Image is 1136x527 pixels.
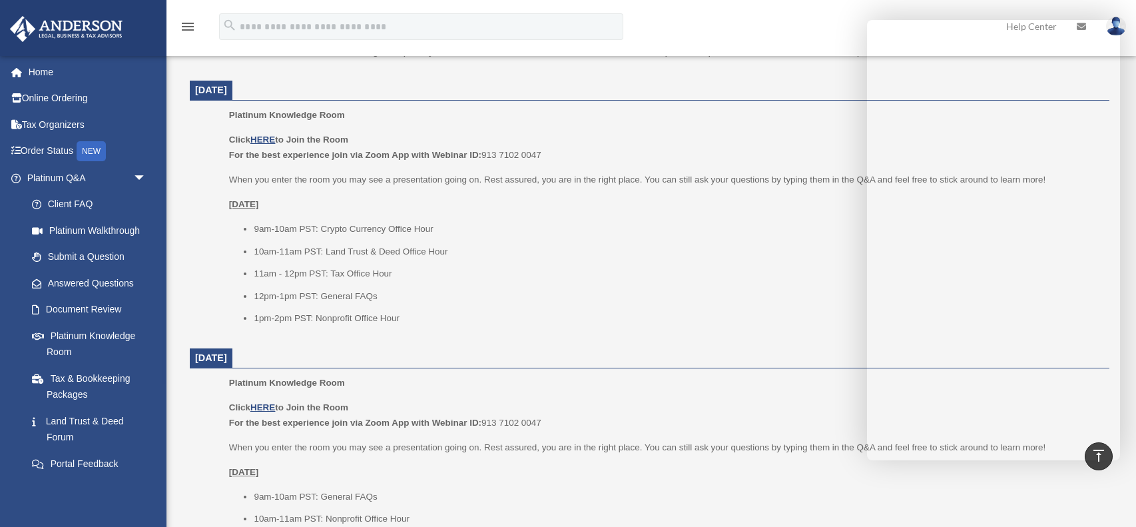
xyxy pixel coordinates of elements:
[867,20,1120,460] iframe: Chat Window
[229,135,348,145] b: Click to Join the Room
[222,18,237,33] i: search
[19,365,166,408] a: Tax & Bookkeeping Packages
[254,288,1100,304] li: 12pm-1pm PST: General FAQs
[229,172,1100,188] p: When you enter the room you may see a presentation going on. Rest assured, you are in the right p...
[254,511,1100,527] li: 10am-11am PST: Nonprofit Office Hour
[9,138,166,165] a: Order StatusNEW
[229,440,1100,456] p: When you enter the room you may see a presentation going on. Rest assured, you are in the right p...
[180,23,196,35] a: menu
[19,244,166,270] a: Submit a Question
[19,322,160,365] a: Platinum Knowledge Room
[77,141,106,161] div: NEW
[19,296,166,323] a: Document Review
[250,402,275,412] a: HERE
[229,402,348,412] b: Click to Join the Room
[19,191,166,218] a: Client FAQ
[19,217,166,244] a: Platinum Walkthrough
[9,85,166,112] a: Online Ordering
[229,378,345,388] span: Platinum Knowledge Room
[9,59,166,85] a: Home
[195,85,227,95] span: [DATE]
[19,408,166,450] a: Land Trust & Deed Forum
[1106,17,1126,36] img: User Pic
[250,135,275,145] a: HERE
[254,244,1100,260] li: 10am-11am PST: Land Trust & Deed Office Hour
[19,450,166,477] a: Portal Feedback
[195,352,227,363] span: [DATE]
[229,150,481,160] b: For the best experience join via Zoom App with Webinar ID:
[229,199,259,209] u: [DATE]
[229,132,1100,163] p: 913 7102 0047
[254,489,1100,505] li: 9am-10am PST: General FAQs
[229,110,345,120] span: Platinum Knowledge Room
[229,467,259,477] u: [DATE]
[6,16,127,42] img: Anderson Advisors Platinum Portal
[133,165,160,192] span: arrow_drop_down
[254,310,1100,326] li: 1pm-2pm PST: Nonprofit Office Hour
[254,221,1100,237] li: 9am-10am PST: Crypto Currency Office Hour
[229,418,481,428] b: For the best experience join via Zoom App with Webinar ID:
[19,270,166,296] a: Answered Questions
[254,266,1100,282] li: 11am - 12pm PST: Tax Office Hour
[9,111,166,138] a: Tax Organizers
[133,477,160,504] span: arrow_drop_down
[9,165,166,191] a: Platinum Q&Aarrow_drop_down
[180,19,196,35] i: menu
[9,477,166,504] a: Digital Productsarrow_drop_down
[229,400,1100,431] p: 913 7102 0047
